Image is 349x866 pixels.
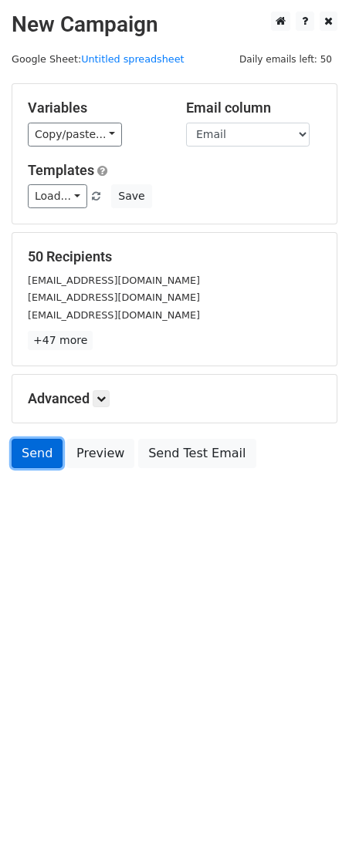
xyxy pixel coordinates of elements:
iframe: Chat Widget [272,792,349,866]
span: Daily emails left: 50 [234,51,337,68]
small: [EMAIL_ADDRESS][DOMAIN_NAME] [28,291,200,303]
a: Send Test Email [138,439,256,468]
a: +47 more [28,331,93,350]
button: Save [111,184,151,208]
a: Load... [28,184,87,208]
h2: New Campaign [12,12,337,38]
h5: Advanced [28,390,321,407]
small: [EMAIL_ADDRESS][DOMAIN_NAME] [28,275,200,286]
h5: 50 Recipients [28,248,321,265]
a: Templates [28,162,94,178]
a: Preview [66,439,134,468]
a: Untitled spreadsheet [81,53,184,65]
small: Google Sheet: [12,53,185,65]
a: Send [12,439,63,468]
a: Copy/paste... [28,123,122,147]
h5: Email column [186,99,321,116]
small: [EMAIL_ADDRESS][DOMAIN_NAME] [28,309,200,321]
h5: Variables [28,99,163,116]
a: Daily emails left: 50 [234,53,337,65]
